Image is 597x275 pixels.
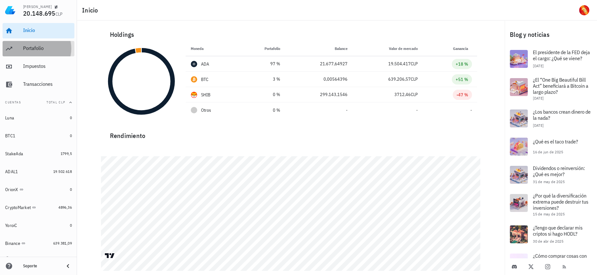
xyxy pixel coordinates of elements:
span: 3712,46 [394,92,411,97]
a: ¿Los bancos crean dinero de la nada? [DATE] [505,104,597,133]
button: agregar cuenta [4,255,43,261]
a: Transacciones [3,77,74,92]
span: [DATE] [533,63,543,68]
span: 15 de may de 2025 [533,212,565,216]
a: Portafolio [3,41,74,56]
div: 0 % [245,107,281,114]
span: 31 de may de 2025 [533,179,565,184]
div: Binance [5,241,20,246]
span: Ganancia [453,46,472,51]
div: CryptoMarket [5,205,31,210]
span: 0 [70,115,72,120]
span: agregar cuenta [7,256,40,260]
div: Inicio [23,27,72,33]
div: BTC1 [5,133,15,139]
span: [DATE] [533,96,543,101]
span: 19.504.417 [388,61,411,67]
div: BTC [201,76,209,83]
span: 19.502.618 [53,169,72,174]
a: ¿Qué es el taco trade? 16 de jun de 2025 [505,133,597,161]
div: Holdings [105,24,477,45]
a: CryptoMarket 4896,36 [3,200,74,215]
span: 0 [70,133,72,138]
span: El presidente de la FED deja el cargo: ¿Qué se viene? [533,49,590,61]
div: ADAL1 [5,169,18,174]
a: ¿Por qué la diversificación extrema puede destruir tus inversiones? 15 de may de 2025 [505,189,597,220]
div: [PERSON_NAME] [23,4,52,9]
span: ¿El “One Big Beautiful Bill Act” beneficiará a Bitcoin a largo plazo? [533,77,588,95]
span: CLP [411,92,418,97]
div: SHIB-icon [191,92,197,98]
a: Binance 639.381,09 [3,236,74,251]
span: Total CLP [46,100,65,104]
div: 97 % [245,61,281,67]
a: OrionX 0 [3,182,74,197]
div: Impuestos [23,63,72,69]
div: +51 % [456,76,468,83]
span: CLP [411,76,418,82]
div: 0 % [245,91,281,98]
div: 21.677,64927 [290,61,347,67]
a: StakeAda 1799,5 [3,146,74,161]
div: Transacciones [23,81,72,87]
div: 0,00564396 [290,76,347,83]
div: YoroiC [5,223,17,228]
a: Luna 0 [3,110,74,125]
div: Soporte [23,263,59,269]
span: 4896,36 [58,205,72,210]
a: Charting by TradingView [104,253,115,259]
span: 0 [70,187,72,192]
a: ¿Tengo que declarar mis criptos si hago HODL? 30 de abr de 2025 [505,220,597,248]
a: ¿El “One Big Beautiful Bill Act” beneficiará a Bitcoin a largo plazo? [DATE] [505,73,597,104]
span: Dividendos o reinversión: ¿Qué es mejor? [533,165,585,177]
span: [DATE] [533,123,543,128]
h1: Inicio [82,5,101,15]
span: - [346,107,347,113]
span: CLP [411,61,418,67]
a: BTC1 0 [3,128,74,143]
th: Valor de mercado [352,41,423,56]
span: 639.206,57 [388,76,411,82]
span: 639.381,09 [53,241,72,246]
div: +18 % [456,61,468,67]
span: - [470,107,472,113]
span: 30 de abr de 2025 [533,239,563,244]
div: SHIB [201,92,211,98]
span: - [416,107,418,113]
div: avatar [579,5,589,15]
th: Balance [285,41,352,56]
div: Rendimiento [105,125,477,141]
span: ¿Qué es el taco trade? [533,138,578,145]
span: 20.148.695 [23,9,55,18]
img: LedgiFi [5,5,15,15]
div: StakeAda [5,151,23,157]
a: Impuestos [3,59,74,74]
div: BTC-icon [191,76,197,83]
div: Luna [5,115,14,121]
span: CLP [55,11,63,17]
span: ¿Por qué la diversificación extrema puede destruir tus inversiones? [533,192,588,211]
div: OrionX [5,187,18,192]
div: ADA-icon [191,61,197,67]
span: ¿Los bancos crean dinero de la nada? [533,109,591,121]
span: ¿Tengo que declarar mis criptos si hago HODL? [533,224,583,237]
a: Dividendos o reinversión: ¿Qué es mejor? 31 de may de 2025 [505,161,597,189]
a: ADAL1 19.502.618 [3,164,74,179]
div: Blog y noticias [505,24,597,45]
div: ADA [201,61,209,67]
button: CuentasTotal CLP [3,95,74,110]
span: 1799,5 [61,151,72,156]
a: El presidente de la FED deja el cargo: ¿Qué se viene? [DATE] [505,45,597,73]
div: 299.143,1546 [290,91,347,98]
div: 3 % [245,76,281,83]
a: Inicio [3,23,74,38]
div: -47 % [457,92,468,98]
th: Portafolio [240,41,286,56]
span: 16 de jun de 2025 [533,150,563,154]
span: 0 [70,223,72,228]
th: Moneda [186,41,240,56]
a: YoroiC 0 [3,218,74,233]
span: Otros [201,107,211,114]
div: Portafolio [23,45,72,51]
